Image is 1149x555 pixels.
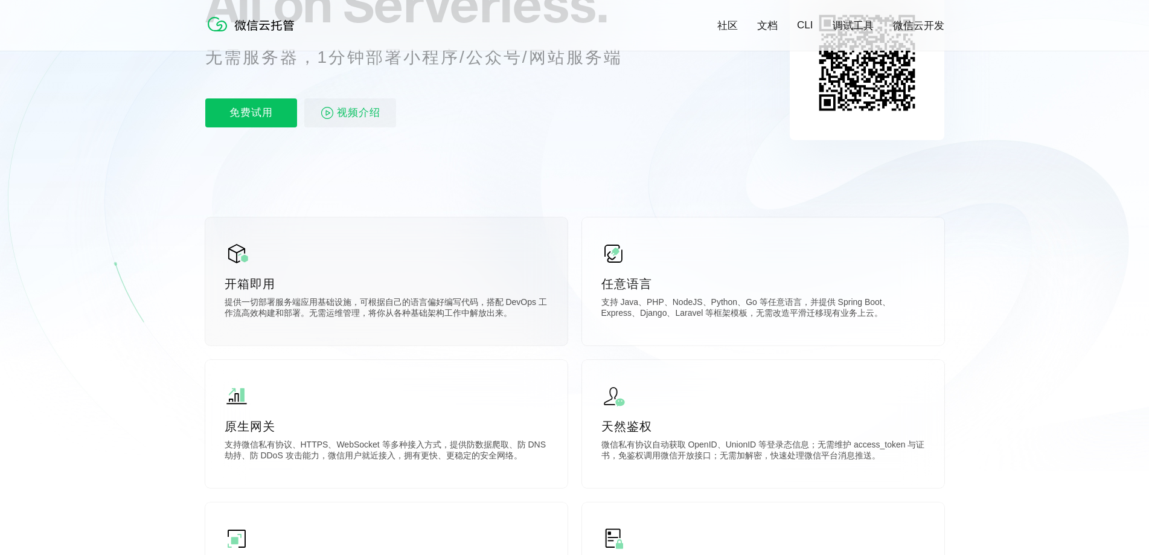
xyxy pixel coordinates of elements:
[337,98,380,127] span: 视频介绍
[797,19,813,31] a: CLI
[320,106,334,120] img: video_play.svg
[225,297,548,321] p: 提供一切部署服务端应用基础设施，可根据自己的语言偏好编写代码，搭配 DevOps 工作流高效构建和部署。无需运维管理，将你从各种基础架构工作中解放出来。
[205,28,302,38] a: 微信云托管
[225,440,548,464] p: 支持微信私有协议、HTTPS、WebSocket 等多种接入方式，提供防数据爬取、防 DNS 劫持、防 DDoS 攻击能力，微信用户就近接入，拥有更快、更稳定的安全网络。
[601,440,925,464] p: 微信私有协议自动获取 OpenID、UnionID 等登录态信息；无需维护 access_token 与证书，免鉴权调用微信开放接口；无需加解密，快速处理微信平台消息推送。
[601,275,925,292] p: 任意语言
[717,19,738,33] a: 社区
[225,275,548,292] p: 开箱即用
[893,19,944,33] a: 微信云开发
[601,418,925,435] p: 天然鉴权
[833,19,874,33] a: 调试工具
[601,297,925,321] p: 支持 Java、PHP、NodeJS、Python、Go 等任意语言，并提供 Spring Boot、Express、Django、Laravel 等框架模板，无需改造平滑迁移现有业务上云。
[205,12,302,36] img: 微信云托管
[205,98,297,127] p: 免费试用
[205,45,645,69] p: 无需服务器，1分钟部署小程序/公众号/网站服务端
[757,19,778,33] a: 文档
[225,418,548,435] p: 原生网关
